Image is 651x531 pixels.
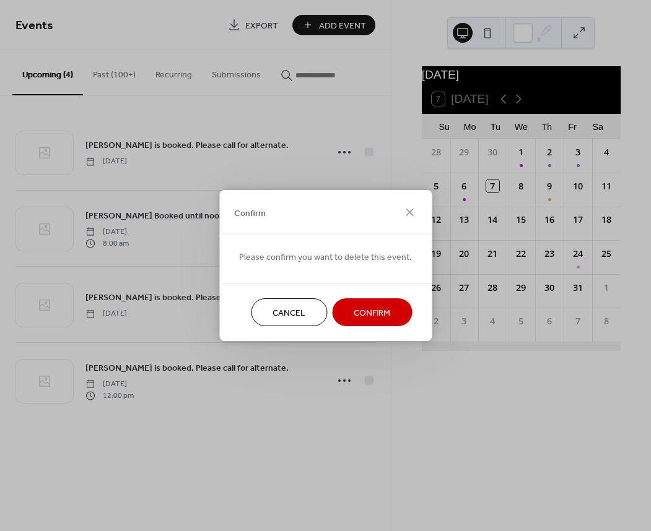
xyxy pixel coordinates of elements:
button: Confirm [332,298,412,326]
span: Confirm [234,207,266,220]
span: Please confirm you want to delete this event. [239,251,412,264]
span: Confirm [354,307,390,320]
span: Cancel [273,307,305,320]
button: Cancel [251,298,327,326]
